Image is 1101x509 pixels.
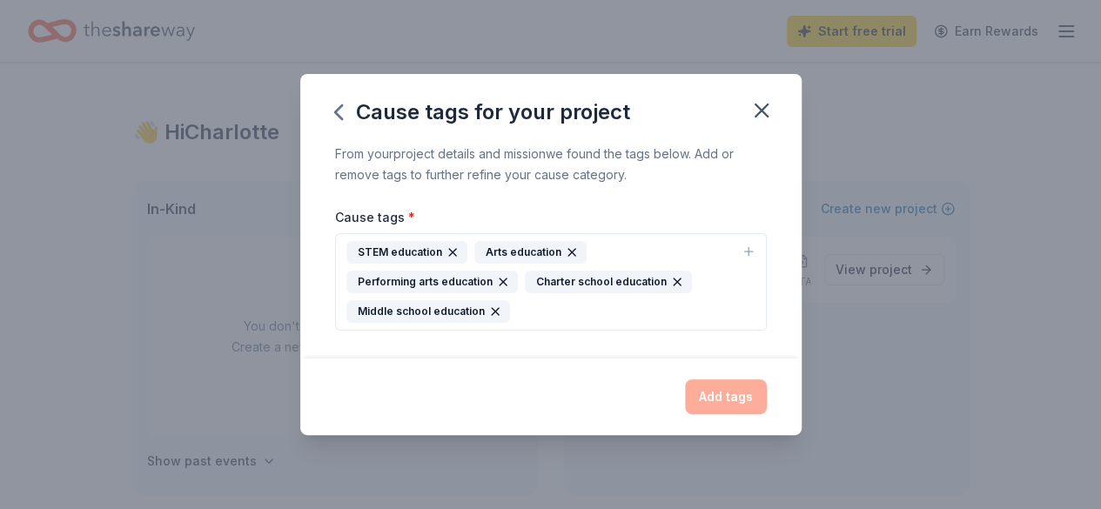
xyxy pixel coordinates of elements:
[346,241,467,264] div: STEM education
[525,271,692,293] div: Charter school education
[346,271,518,293] div: Performing arts education
[335,209,415,226] label: Cause tags
[335,98,630,126] div: Cause tags for your project
[346,300,510,323] div: Middle school education
[335,144,767,185] div: From your project details and mission we found the tags below. Add or remove tags to further refi...
[474,241,587,264] div: Arts education
[335,233,767,331] button: STEM educationArts educationPerforming arts educationCharter school educationMiddle school education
